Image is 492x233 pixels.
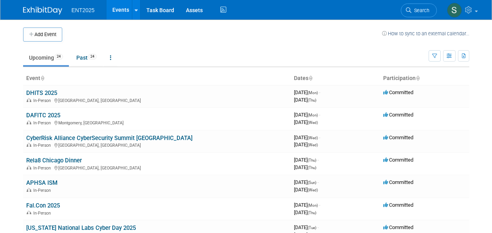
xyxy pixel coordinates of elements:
[294,119,318,125] span: [DATE]
[33,166,53,171] span: In-Person
[27,211,31,215] img: In-Person Event
[308,180,316,185] span: (Sun)
[33,211,53,216] span: In-Person
[26,142,288,148] div: [GEOGRAPHIC_DATA], [GEOGRAPHIC_DATA]
[33,188,53,193] span: In-Person
[308,120,318,125] span: (Wed)
[26,179,58,186] a: APHSA ISM
[294,187,318,193] span: [DATE]
[308,91,318,95] span: (Mon)
[317,157,319,163] span: -
[294,89,320,95] span: [DATE]
[308,98,316,102] span: (Thu)
[308,188,318,192] span: (Wed)
[23,27,62,42] button: Add Event
[27,98,31,102] img: In-Person Event
[383,135,413,140] span: Committed
[382,31,469,36] a: How to sync to an external calendar...
[319,89,320,95] span: -
[23,50,69,65] a: Upcoming24
[294,97,316,103] span: [DATE]
[383,224,413,230] span: Committed
[294,142,318,147] span: [DATE]
[26,119,288,126] div: Montgomery, [GEOGRAPHIC_DATA]
[27,188,31,192] img: In-Person Event
[33,120,53,126] span: In-Person
[33,98,53,103] span: In-Person
[26,112,60,119] a: DAFITC 2025
[308,226,316,230] span: (Tue)
[319,202,320,208] span: -
[308,203,318,208] span: (Mon)
[416,75,420,81] a: Sort by Participation Type
[26,97,288,103] div: [GEOGRAPHIC_DATA], [GEOGRAPHIC_DATA]
[411,7,429,13] span: Search
[27,143,31,147] img: In-Person Event
[308,113,318,117] span: (Mon)
[26,164,288,171] div: [GEOGRAPHIC_DATA], [GEOGRAPHIC_DATA]
[294,112,320,118] span: [DATE]
[27,166,31,169] img: In-Person Event
[294,209,316,215] span: [DATE]
[383,157,413,163] span: Committed
[319,135,320,140] span: -
[27,120,31,124] img: In-Person Event
[317,224,319,230] span: -
[380,72,469,85] th: Participation
[23,72,291,85] th: Event
[26,157,82,164] a: Rela8 Chicago Dinner
[383,179,413,185] span: Committed
[26,202,60,209] a: Fal.Con 2025
[319,112,320,118] span: -
[383,202,413,208] span: Committed
[294,157,319,163] span: [DATE]
[26,224,136,231] a: [US_STATE] National Labs Cyber Day 2025
[291,72,380,85] th: Dates
[26,89,57,96] a: DHITS 2025
[70,50,103,65] a: Past24
[308,211,316,215] span: (Thu)
[294,135,320,140] span: [DATE]
[294,179,319,185] span: [DATE]
[23,7,62,15] img: ExhibitDay
[308,75,312,81] a: Sort by Start Date
[383,89,413,95] span: Committed
[54,54,63,60] span: 24
[401,4,437,17] a: Search
[308,143,318,147] span: (Wed)
[383,112,413,118] span: Committed
[40,75,44,81] a: Sort by Event Name
[447,3,462,18] img: Stephanie Silva
[26,135,193,142] a: CyberRisk Alliance CyberSecurity Summit [GEOGRAPHIC_DATA]
[317,179,319,185] span: -
[294,202,320,208] span: [DATE]
[294,164,316,170] span: [DATE]
[33,143,53,148] span: In-Person
[308,158,316,162] span: (Thu)
[72,7,95,13] span: ENT2025
[308,166,316,170] span: (Thu)
[308,136,318,140] span: (Wed)
[88,54,97,60] span: 24
[294,224,319,230] span: [DATE]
